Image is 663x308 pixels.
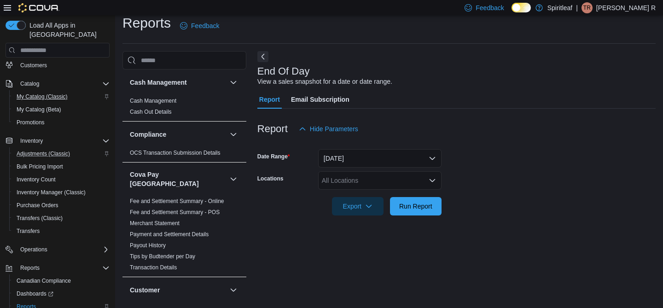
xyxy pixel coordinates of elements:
button: Operations [17,244,51,255]
button: Bulk Pricing Import [9,160,113,173]
div: Compliance [122,147,246,162]
span: Promotions [13,117,110,128]
a: Cash Out Details [130,109,172,115]
a: My Catalog (Classic) [13,91,71,102]
span: Canadian Compliance [13,275,110,286]
a: Transfers (Classic) [13,213,66,224]
h3: Cash Management [130,78,187,87]
a: Payment and Settlement Details [130,231,209,238]
div: Cova Pay [GEOGRAPHIC_DATA] [122,196,246,277]
button: Cova Pay [GEOGRAPHIC_DATA] [130,170,226,188]
span: Canadian Compliance [17,277,71,285]
input: Dark Mode [512,3,531,12]
button: Reports [2,262,113,274]
span: My Catalog (Beta) [17,106,61,113]
a: Purchase Orders [13,200,62,211]
img: Cova [18,3,59,12]
span: Adjustments (Classic) [13,148,110,159]
a: Merchant Statement [130,220,180,227]
button: Transfers (Classic) [9,212,113,225]
a: Payout History [130,242,166,249]
button: Operations [2,243,113,256]
span: Load All Apps in [GEOGRAPHIC_DATA] [26,21,110,39]
span: Email Subscription [291,90,349,109]
button: Customer [130,285,226,295]
span: Transfers (Classic) [17,215,63,222]
button: Next [257,51,268,62]
span: Fee and Settlement Summary - POS [130,209,220,216]
button: Open list of options [429,177,436,184]
button: Cash Management [228,77,239,88]
span: Reports [20,264,40,272]
span: Bulk Pricing Import [17,163,63,170]
span: TR [583,2,591,13]
span: Transfers (Classic) [13,213,110,224]
span: Fee and Settlement Summary - Online [130,198,224,205]
a: Inventory Count [13,174,59,185]
button: Cova Pay [GEOGRAPHIC_DATA] [228,174,239,185]
a: Transfers [13,226,43,237]
span: Export [337,197,378,215]
a: Promotions [13,117,48,128]
span: Operations [20,246,47,253]
button: Compliance [228,129,239,140]
span: Hide Parameters [310,124,358,134]
button: Hide Parameters [295,120,362,138]
span: Promotions [17,119,45,126]
button: Compliance [130,130,226,139]
span: Feedback [476,3,504,12]
h3: End Of Day [257,66,310,77]
div: View a sales snapshot for a date or date range. [257,77,392,87]
span: My Catalog (Beta) [13,104,110,115]
span: Customers [20,62,47,69]
button: Promotions [9,116,113,129]
span: Cash Out Details [130,108,172,116]
p: | [576,2,578,13]
span: Catalog [17,78,110,89]
span: Inventory [17,135,110,146]
span: Run Report [399,202,432,211]
label: Date Range [257,153,290,160]
span: Inventory Manager (Classic) [17,189,86,196]
span: Inventory [20,137,43,145]
h3: Report [257,123,288,134]
span: Customers [17,59,110,71]
button: Export [332,197,384,215]
p: [PERSON_NAME] R [596,2,656,13]
span: OCS Transaction Submission Details [130,149,221,157]
span: Adjustments (Classic) [17,150,70,157]
h3: Compliance [130,130,166,139]
a: Fee and Settlement Summary - POS [130,209,220,215]
span: Purchase Orders [17,202,58,209]
span: Inventory Count [17,176,56,183]
span: Feedback [191,21,219,30]
a: Transaction Details [130,264,177,271]
span: Transfers [13,226,110,237]
button: Run Report [390,197,442,215]
a: Feedback [176,17,223,35]
span: My Catalog (Classic) [13,91,110,102]
div: Trista R [582,2,593,13]
h1: Reports [122,14,171,32]
span: My Catalog (Classic) [17,93,68,100]
span: Purchase Orders [13,200,110,211]
a: My Catalog (Beta) [13,104,65,115]
button: Customer [228,285,239,296]
h3: Customer [130,285,160,295]
button: Canadian Compliance [9,274,113,287]
a: Canadian Compliance [13,275,75,286]
button: Adjustments (Classic) [9,147,113,160]
a: Adjustments (Classic) [13,148,74,159]
button: Transfers [9,225,113,238]
button: [DATE] [318,149,442,168]
button: Inventory Manager (Classic) [9,186,113,199]
a: Tips by Budtender per Day [130,253,195,260]
button: Inventory Count [9,173,113,186]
